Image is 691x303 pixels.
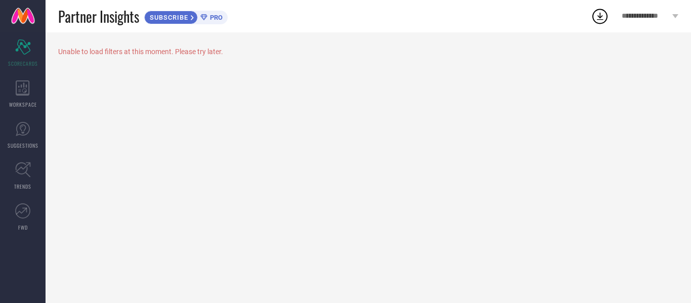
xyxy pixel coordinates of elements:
[207,14,223,21] span: PRO
[591,7,609,25] div: Open download list
[145,14,191,21] span: SUBSCRIBE
[18,224,28,231] span: FWD
[58,48,678,56] div: Unable to load filters at this moment. Please try later.
[14,183,31,190] span: TRENDS
[8,142,38,149] span: SUGGESTIONS
[8,60,38,67] span: SCORECARDS
[58,6,139,27] span: Partner Insights
[9,101,37,108] span: WORKSPACE
[144,8,228,24] a: SUBSCRIBEPRO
